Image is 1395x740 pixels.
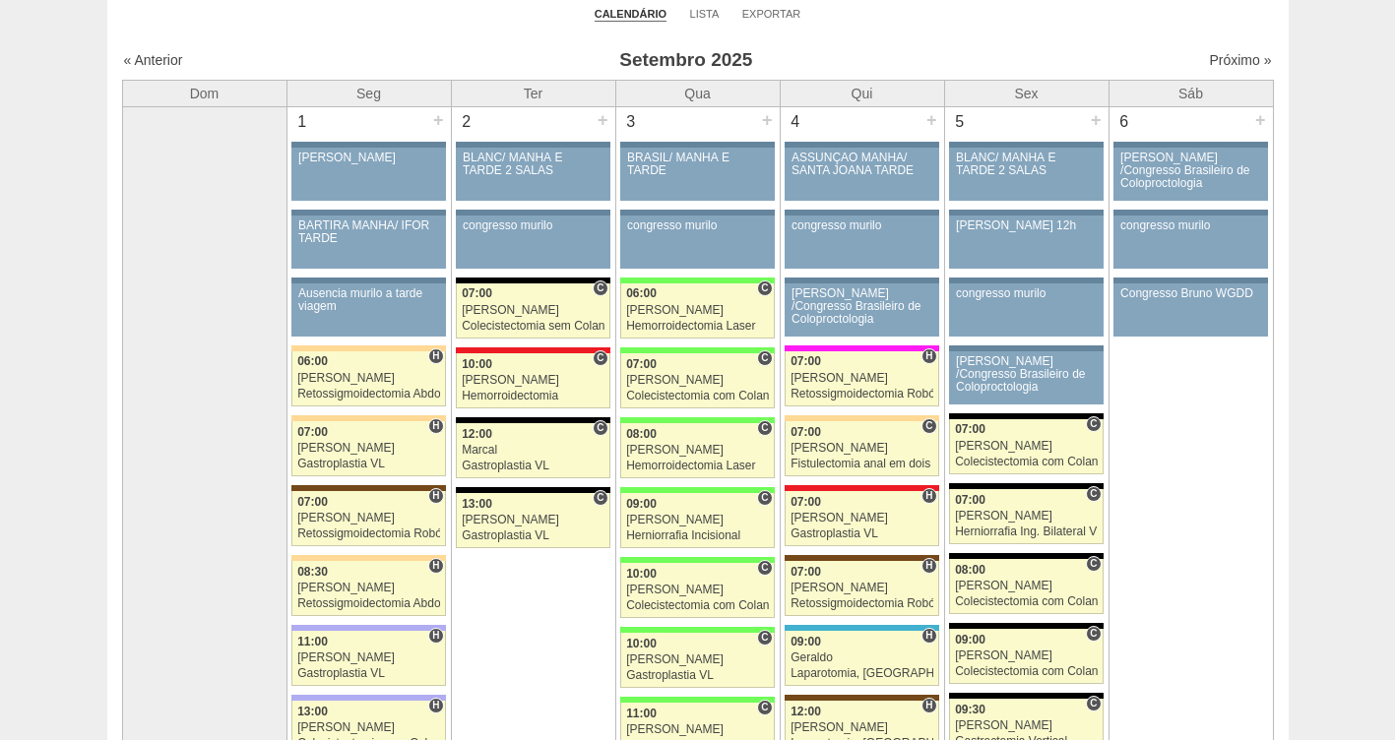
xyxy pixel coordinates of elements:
div: Colecistectomia com Colangiografia VL [626,599,769,612]
span: Consultório [1086,696,1101,711]
div: Key: Aviso [949,277,1103,283]
span: 12:00 [462,427,492,441]
span: Consultório [593,280,607,296]
span: 08:30 [297,565,328,579]
div: Colecistectomia com Colangiografia VL [955,595,1098,608]
div: Key: Blanc [456,487,609,493]
div: + [759,107,776,133]
div: Ausencia murilo a tarde viagem [298,287,439,313]
div: Colecistectomia com Colangiografia VL [955,456,1098,468]
div: Hemorroidectomia [462,390,604,402]
span: Consultório [593,350,607,366]
div: Retossigmoidectomia Abdominal VL [297,597,440,610]
span: 09:30 [955,703,985,716]
div: Fistulectomia anal em dois tempos [791,458,933,470]
div: Key: Pro Matre [785,345,938,351]
div: congresso murilo [792,219,932,232]
span: 09:00 [955,633,985,647]
div: Gastroplastia VL [297,667,440,680]
span: Hospital [428,348,443,364]
div: Key: Christóvão da Gama [291,695,445,701]
span: 07:00 [626,357,657,371]
a: ASSUNÇÃO MANHÃ/ SANTA JOANA TARDE [785,148,938,201]
span: 11:00 [626,707,657,720]
span: Hospital [428,558,443,574]
a: Próximo » [1209,52,1271,68]
span: 07:00 [955,493,985,507]
span: Consultório [757,280,772,296]
div: Congresso Bruno WGDD [1120,287,1261,300]
th: Qui [780,80,944,106]
div: [PERSON_NAME] [955,440,1098,453]
span: 08:00 [955,563,985,577]
th: Ter [451,80,615,106]
div: Key: Christóvão da Gama [291,625,445,631]
span: 07:00 [462,286,492,300]
a: C 08:00 [PERSON_NAME] Hemorroidectomia Laser [620,423,774,478]
div: Key: Santa Joana [291,485,445,491]
span: Consultório [757,490,772,506]
span: Consultório [757,630,772,646]
div: congresso murilo [1120,219,1261,232]
a: C 10:00 [PERSON_NAME] Hemorroidectomia [456,353,609,408]
div: [PERSON_NAME] [297,651,440,664]
a: Exportar [742,7,801,21]
div: Key: Aviso [785,277,938,283]
span: 13:00 [462,497,492,511]
span: 10:00 [626,637,657,650]
div: [PERSON_NAME] [298,152,439,164]
span: Consultório [757,700,772,715]
div: [PERSON_NAME] [955,580,1098,592]
a: C 13:00 [PERSON_NAME] Gastroplastia VL [456,493,609,548]
span: Consultório [1086,486,1101,502]
span: 09:00 [626,497,657,511]
div: Key: Neomater [785,625,938,631]
span: 10:00 [462,357,492,371]
span: Hospital [428,418,443,434]
div: [PERSON_NAME] /Congresso Brasileiro de Coloproctologia [956,355,1097,395]
span: Hospital [428,628,443,644]
div: Key: Blanc [949,693,1103,699]
div: Key: Blanc [949,553,1103,559]
div: Retossigmoidectomia Robótica [791,388,933,401]
div: [PERSON_NAME] [955,510,1098,523]
div: + [923,107,940,133]
span: Consultório [1086,416,1101,432]
div: [PERSON_NAME] [791,442,933,455]
div: Key: Brasil [620,487,774,493]
a: congresso murilo [1113,216,1267,269]
a: BLANC/ MANHÃ E TARDE 2 SALAS [949,148,1103,201]
div: congresso murilo [956,287,1097,300]
div: Key: Aviso [785,210,938,216]
span: Hospital [921,628,936,644]
div: [PERSON_NAME] [791,721,933,734]
a: H 11:00 [PERSON_NAME] Gastroplastia VL [291,631,445,686]
div: Herniorrafia Incisional [626,529,769,542]
div: [PERSON_NAME] [297,721,440,734]
a: BARTIRA MANHÃ/ IFOR TARDE [291,216,445,269]
div: Key: Aviso [1113,210,1267,216]
a: C 08:00 [PERSON_NAME] Colecistectomia com Colangiografia VL [949,559,1103,614]
a: congresso murilo [456,216,609,269]
div: Key: Bartira [291,415,445,421]
div: [PERSON_NAME] [626,653,769,666]
a: congresso murilo [785,216,938,269]
div: Key: Brasil [620,557,774,563]
span: 08:00 [626,427,657,441]
span: Hospital [428,698,443,713]
div: Key: Aviso [949,345,1103,351]
div: [PERSON_NAME] [297,442,440,455]
span: Consultório [1086,626,1101,642]
th: Sex [944,80,1109,106]
div: [PERSON_NAME] 12h [956,219,1097,232]
div: Key: Blanc [456,417,609,423]
a: congresso murilo [620,216,774,269]
div: Key: Blanc [456,277,609,283]
div: 4 [781,107,811,137]
div: Laparotomia, [GEOGRAPHIC_DATA], Drenagem, Bridas VL [791,667,933,680]
div: Key: Aviso [456,142,609,148]
span: 11:00 [297,635,328,648]
a: C 07:00 [PERSON_NAME] Herniorrafia Ing. Bilateral VL [949,489,1103,544]
span: Consultório [593,490,607,506]
div: Key: Brasil [620,627,774,633]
